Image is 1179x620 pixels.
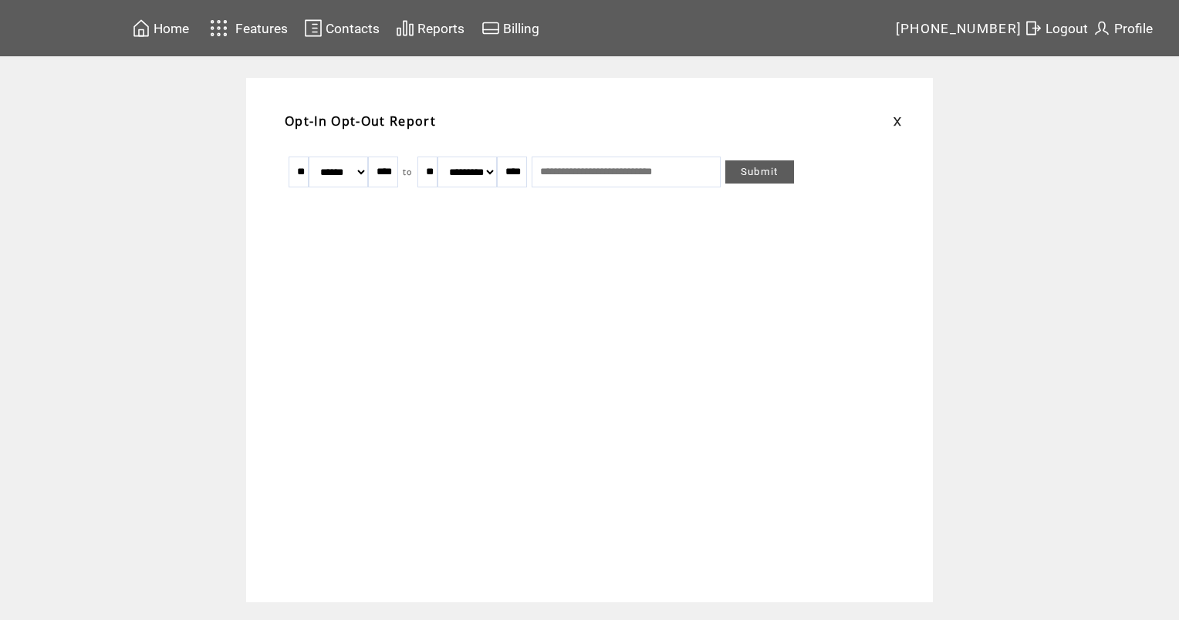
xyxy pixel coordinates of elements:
img: features.svg [205,15,232,41]
img: chart.svg [396,19,414,38]
img: home.svg [132,19,150,38]
a: Reports [394,16,467,40]
span: Opt-In Opt-Out Report [285,113,436,130]
img: exit.svg [1024,19,1042,38]
span: [PHONE_NUMBER] [896,21,1022,36]
img: profile.svg [1093,19,1111,38]
a: Submit [725,160,794,184]
span: Logout [1046,21,1088,36]
a: Profile [1090,16,1155,40]
span: Profile [1114,21,1153,36]
img: contacts.svg [304,19,323,38]
a: Logout [1022,16,1090,40]
span: Reports [417,21,465,36]
img: creidtcard.svg [481,19,500,38]
a: Features [203,13,290,43]
a: Billing [479,16,542,40]
a: Contacts [302,16,382,40]
span: to [403,167,413,177]
span: Contacts [326,21,380,36]
a: Home [130,16,191,40]
span: Billing [503,21,539,36]
span: Features [235,21,288,36]
span: Home [154,21,189,36]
